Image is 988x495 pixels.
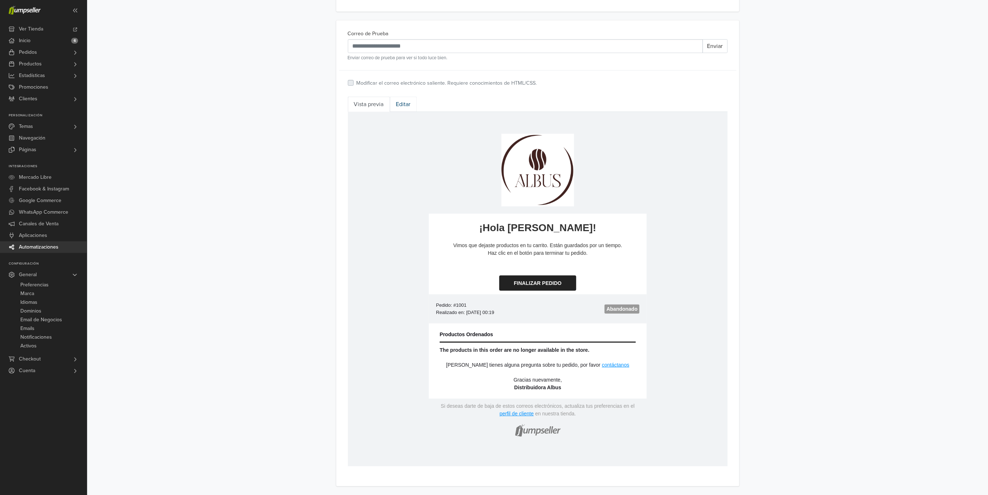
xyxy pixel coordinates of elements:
span: Temas [19,121,33,132]
span: Google Commerce [19,195,61,206]
span: Mercado Libre [19,172,52,183]
p: Gracias nuevamente, [88,264,292,279]
p: Realizado en: [DATE] 00:19 [88,197,186,204]
span: WhatsApp Commerce [19,206,68,218]
h2: ¡Hola [PERSON_NAME]! [81,109,299,122]
p: [PERSON_NAME] tienes alguna pregunta sobre tu pedido, por favor [98,250,253,256]
label: Modificar el correo electrónico saliente. Requiere conocimientos de HTML/CSS. [357,79,537,87]
span: Canales de Venta [19,218,58,230]
span: Email de Negocios [20,315,62,324]
span: Activos [20,342,37,350]
span: Emails [20,324,34,333]
span: Ver Tienda [19,23,43,35]
p: Personalización [9,113,87,118]
p: en nuestra tienda. [187,299,228,305]
p: Configuración [9,262,87,266]
span: Preferencias [20,281,49,289]
span: 6 [71,38,78,44]
label: Correo de Prueba [348,30,389,38]
span: Checkout [19,353,41,365]
a: perfil de cliente [152,299,186,305]
span: General [19,269,37,281]
span: Navegación [19,132,45,144]
p: Pedido: #1001 [88,190,186,197]
img: jumpseller-logo-footer-grey.png [164,306,215,329]
span: Productos [19,58,42,70]
span: Notificaciones [20,333,52,342]
span: Páginas [19,144,36,156]
span: Automatizaciones [19,241,58,253]
span: Clientes [19,93,37,105]
h3: Productos Ordenados [92,219,288,226]
input: Recipient's username [348,39,703,53]
span: Inicio [19,35,31,47]
strong: Abandonado [259,194,290,200]
span: Promociones [19,81,48,93]
a: Editar [390,97,417,112]
span: Idiomas [20,298,37,307]
p: Integraciones [9,164,87,169]
a: contáctanos [254,250,282,256]
span: Facebook & Instagram [19,183,69,195]
p: Vimos que dejaste productos en tu carrito. Están guardados por un tiempo. Haz clic en el botón pa... [88,130,292,145]
button: Enviar [703,39,728,53]
a: Vista previa [348,97,390,112]
span: Pedidos [19,47,37,58]
img: Dise%C3%B1o_sin_t%C3%ADtulo_(1).png [154,22,226,94]
span: Estadísticas [19,70,45,81]
a: Finalizar Pedido [151,164,228,179]
span: Aplicaciones [19,230,47,241]
small: Enviar correo de prueba para ver si todo luce bien. [348,55,728,61]
re-text: The products in this order are no longer available in the store. [92,235,241,241]
p: Si deseas darte de baja de estos correos electrónicos, actualiza tus preferencias en el [93,291,287,297]
span: Dominios [20,307,41,315]
span: Cuenta [19,365,35,377]
span: Marca [20,289,34,298]
strong: Distribuidora Albus [166,273,213,278]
